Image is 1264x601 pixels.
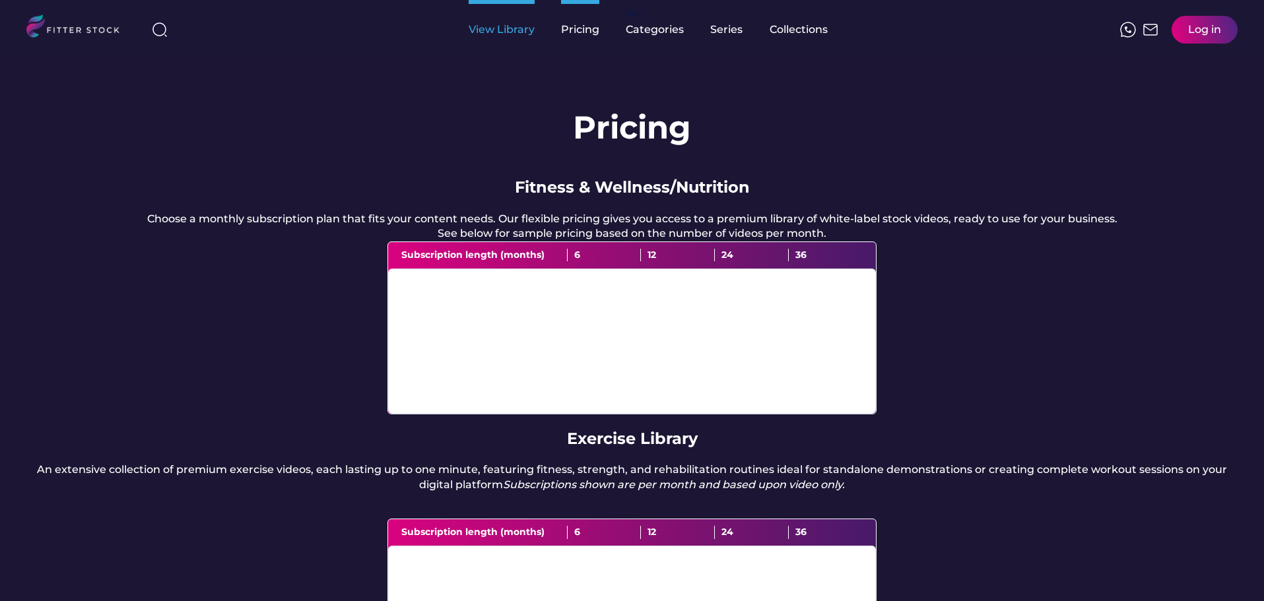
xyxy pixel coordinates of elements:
[26,15,131,42] img: LOGO.svg
[568,249,642,262] div: 6
[641,526,715,539] div: 12
[503,478,845,491] em: Subscriptions shown are per month and based upon video only.
[1188,22,1221,37] div: Log in
[515,176,750,199] div: Fitness & Wellness/Nutrition
[1120,22,1136,38] img: meteor-icons_whatsapp%20%281%29.svg
[1143,22,1158,38] img: Frame%2051.svg
[568,526,642,539] div: 6
[567,427,698,450] div: Exercise Library
[715,526,789,539] div: 24
[626,22,684,37] div: Categories
[626,7,643,20] div: fvck
[561,22,599,37] div: Pricing
[401,249,568,262] div: Subscription length (months)
[573,106,691,150] h1: Pricing
[789,526,863,539] div: 36
[715,249,789,262] div: 24
[789,249,863,262] div: 36
[147,212,1117,241] div: Choose a monthly subscription plan that fits your content needs. Our flexible pricing gives you a...
[770,22,828,37] div: Collections
[469,22,535,37] div: View Library
[710,22,743,37] div: Series
[152,22,168,38] img: search-normal%203.svg
[26,462,1238,492] div: An extensive collection of premium exercise videos, each lasting up to one minute, featuring fitn...
[401,526,568,539] div: Subscription length (months)
[641,249,715,262] div: 12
